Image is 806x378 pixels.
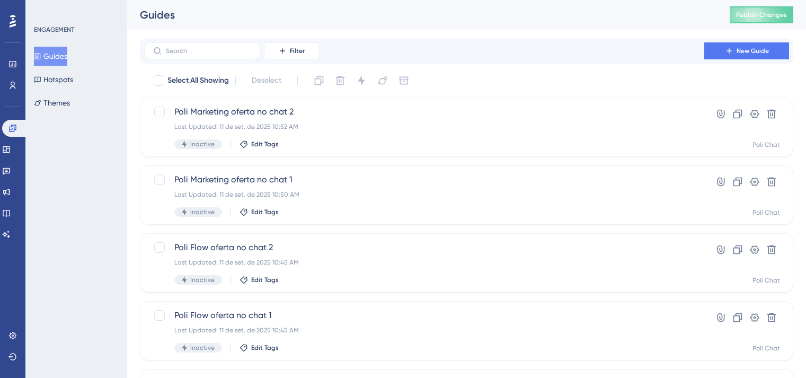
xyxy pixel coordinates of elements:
[736,11,787,19] span: Publish Changes
[174,241,674,254] span: Poli Flow oferta no chat 2
[240,140,279,148] button: Edit Tags
[174,309,674,322] span: Poli Flow oferta no chat 1
[190,276,215,284] span: Inactive
[251,140,279,148] span: Edit Tags
[34,93,70,112] button: Themes
[174,106,674,118] span: Poli Marketing oferta no chat 2
[174,326,674,335] div: Last Updated: 11 de set. de 2025 10:45 AM
[265,42,318,59] button: Filter
[34,70,73,89] button: Hotspots
[190,208,215,216] span: Inactive
[251,276,279,284] span: Edit Tags
[730,6,793,23] button: Publish Changes
[140,7,703,22] div: Guides
[34,25,74,34] div: ENGAGEMENT
[174,173,674,186] span: Poli Marketing oferta no chat 1
[174,258,674,267] div: Last Updated: 11 de set. de 2025 10:45 AM
[190,344,215,352] span: Inactive
[252,74,281,87] span: Deselect
[251,344,279,352] span: Edit Tags
[752,276,780,285] div: Poli Chat
[166,47,252,55] input: Search
[752,140,780,149] div: Poli Chat
[240,208,279,216] button: Edit Tags
[174,190,674,199] div: Last Updated: 11 de set. de 2025 10:50 AM
[174,122,674,131] div: Last Updated: 11 de set. de 2025 10:52 AM
[752,344,780,353] div: Poli Chat
[240,276,279,284] button: Edit Tags
[190,140,215,148] span: Inactive
[737,47,769,55] span: New Guide
[167,74,229,87] span: Select All Showing
[251,208,279,216] span: Edit Tags
[34,47,67,66] button: Guides
[240,344,279,352] button: Edit Tags
[704,42,789,59] button: New Guide
[752,208,780,217] div: Poli Chat
[242,71,291,90] button: Deselect
[290,47,305,55] span: Filter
